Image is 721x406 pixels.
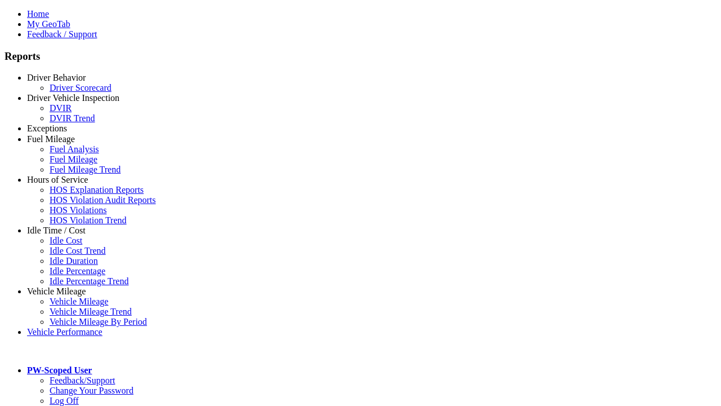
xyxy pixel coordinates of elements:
a: Driver Vehicle Inspection [27,93,119,103]
a: Idle Duration [50,256,98,266]
a: My GeoTab [27,19,70,29]
h3: Reports [5,50,716,63]
a: DVIR Trend [50,113,95,123]
a: Feedback / Support [27,29,97,39]
a: Idle Percentage [50,266,105,276]
a: Fuel Mileage [27,134,75,144]
a: Idle Percentage Trend [50,276,128,286]
a: Exceptions [27,123,67,133]
a: Fuel Mileage Trend [50,165,121,174]
a: Idle Time / Cost [27,226,86,235]
a: Vehicle Mileage [50,297,108,306]
a: PW-Scoped User [27,365,92,375]
a: Vehicle Mileage By Period [50,317,147,326]
a: Idle Cost Trend [50,246,106,255]
a: Idle Cost [50,236,82,245]
a: Vehicle Mileage Trend [50,307,132,316]
a: HOS Explanation Reports [50,185,144,195]
a: Vehicle Mileage [27,286,86,296]
a: HOS Violation Audit Reports [50,195,156,205]
a: Fuel Mileage [50,155,97,164]
a: Change Your Password [50,386,133,395]
a: Home [27,9,49,19]
a: Feedback/Support [50,376,115,385]
a: Log Off [50,396,79,405]
a: Driver Scorecard [50,83,112,92]
a: HOS Violations [50,205,106,215]
a: DVIR [50,103,72,113]
a: Driver Behavior [27,73,86,82]
a: Fuel Analysis [50,144,99,154]
a: HOS Violation Trend [50,215,127,225]
a: Hours of Service [27,175,88,184]
a: Critical Engine Events [50,134,131,143]
a: Vehicle Performance [27,327,103,337]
